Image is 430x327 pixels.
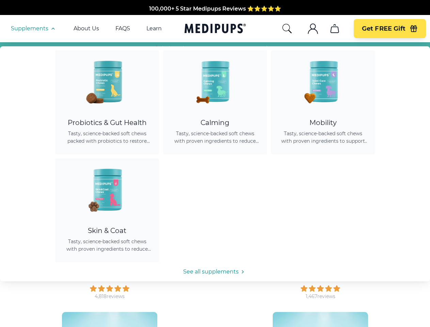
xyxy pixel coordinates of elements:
div: Mobility [279,119,367,127]
div: 1,467 reviews [306,293,335,300]
span: Tasty, science-backed soft chews with proven ingredients to support joint health, improve mobilit... [279,130,367,145]
a: Medipups [185,22,246,36]
span: Supplements [11,25,48,32]
a: Skin & Coat Chews - MedipupsSkin & CoatTasty, science-backed soft chews with proven ingredients t... [55,158,159,262]
a: Joint Care Chews - MedipupsMobilityTasty, science-backed soft chews with proven ingredients to su... [271,50,375,154]
a: Learn [146,25,162,32]
div: 4,818 reviews [95,293,125,300]
button: search [282,23,292,34]
button: cart [327,20,343,37]
a: About Us [74,25,99,32]
button: Get FREE Gift [354,19,426,38]
span: Made In The [GEOGRAPHIC_DATA] from domestic & globally sourced ingredients [102,14,328,20]
span: Tasty, science-backed soft chews with proven ingredients to reduce shedding, promote healthy skin... [63,238,151,253]
div: Probiotics & Gut Health [63,119,151,127]
a: FAQS [115,25,130,32]
div: Skin & Coat [63,227,151,235]
button: Supplements [11,25,57,33]
img: Joint Care Chews - Medipups [292,50,354,112]
a: Calming Dog Chews - MedipupsCalmingTasty, science-backed soft chews with proven ingredients to re... [163,50,267,154]
div: Calming [171,119,259,127]
img: Calming Dog Chews - Medipups [185,50,246,112]
span: Tasty, science-backed soft chews with proven ingredients to reduce anxiety, promote relaxation, a... [171,130,259,145]
button: account [305,20,321,37]
img: Probiotic Dog Chews - Medipups [77,50,138,112]
img: Skin & Coat Chews - Medipups [77,158,138,220]
a: Probiotic Dog Chews - MedipupsProbiotics & Gut HealthTasty, science-backed soft chews packed with... [55,50,159,154]
span: Tasty, science-backed soft chews packed with probiotics to restore gut balance, ease itching, sup... [63,130,151,145]
span: 100,000+ 5 Star Medipups Reviews ⭐️⭐️⭐️⭐️⭐️ [149,5,281,12]
span: Get FREE Gift [362,25,405,33]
